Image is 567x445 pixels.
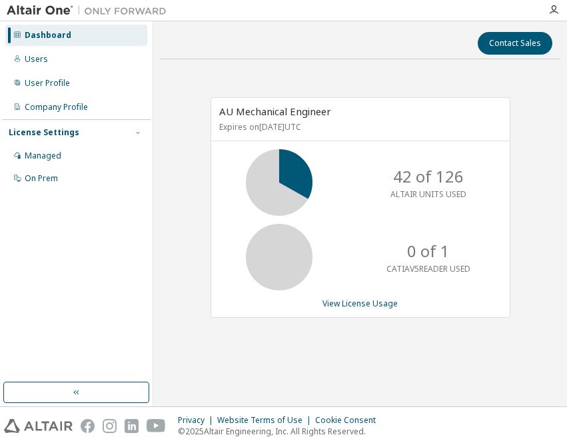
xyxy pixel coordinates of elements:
div: On Prem [25,173,58,184]
div: Cookie Consent [315,415,384,426]
div: User Profile [25,78,70,89]
a: View License Usage [322,298,398,309]
p: CATIAV5READER USED [386,263,470,274]
div: License Settings [9,127,79,138]
div: Dashboard [25,30,71,41]
p: Expires on [DATE] UTC [219,121,498,133]
img: youtube.svg [147,419,166,433]
img: facebook.svg [81,419,95,433]
div: Managed [25,151,61,161]
p: ALTAIR UNITS USED [390,189,466,200]
button: Contact Sales [478,32,552,55]
img: altair_logo.svg [4,419,73,433]
img: linkedin.svg [125,419,139,433]
p: 42 of 126 [393,165,464,188]
div: Users [25,54,48,65]
div: Privacy [178,415,217,426]
p: 0 of 1 [407,240,450,262]
span: AU Mechanical Engineer [219,105,331,118]
img: Altair One [7,4,173,17]
p: © 2025 Altair Engineering, Inc. All Rights Reserved. [178,426,384,437]
div: Website Terms of Use [217,415,315,426]
img: instagram.svg [103,419,117,433]
div: Company Profile [25,102,88,113]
